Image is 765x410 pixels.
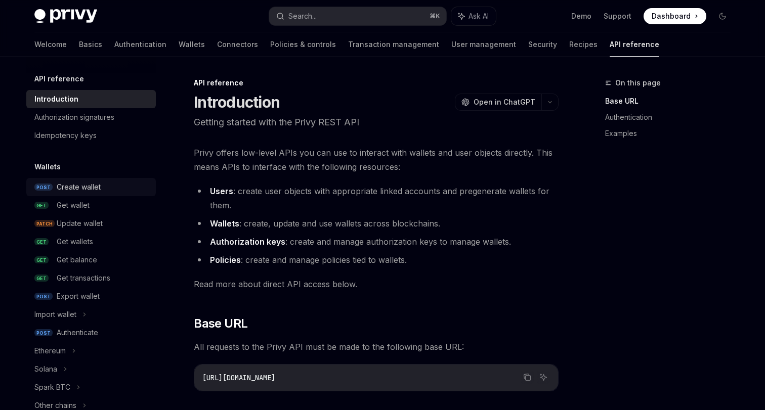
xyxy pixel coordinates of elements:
a: Recipes [569,32,598,57]
span: Base URL [194,315,247,332]
button: Search...⌘K [269,7,446,25]
div: Get wallets [57,236,93,248]
div: Authorization signatures [34,111,114,123]
img: dark logo [34,9,97,23]
strong: Users [210,186,233,196]
a: GETGet transactions [26,269,156,287]
div: Export wallet [57,290,100,302]
span: GET [34,256,49,264]
span: PATCH [34,220,55,227]
a: Policies & controls [270,32,336,57]
a: Base URL [605,93,739,109]
a: User management [451,32,516,57]
span: POST [34,293,53,300]
div: Search... [288,10,317,22]
div: Get transactions [57,272,110,284]
span: GET [34,275,49,282]
a: GETGet wallets [26,233,156,251]
a: POSTAuthenticate [26,324,156,342]
span: Privy offers low-level APIs you can use to interact with wallets and user objects directly. This ... [194,146,559,174]
div: Get balance [57,254,97,266]
button: Ask AI [451,7,496,25]
div: Solana [34,363,57,375]
strong: Policies [210,255,241,265]
a: Authorization signatures [26,108,156,126]
a: Wallets [179,32,205,57]
a: POSTCreate wallet [26,178,156,196]
div: Import wallet [34,308,76,321]
a: Examples [605,125,739,142]
a: Welcome [34,32,67,57]
div: Update wallet [57,217,103,230]
a: GETGet wallet [26,196,156,214]
a: Security [528,32,557,57]
span: POST [34,184,53,191]
a: Support [604,11,631,21]
a: Idempotency keys [26,126,156,145]
span: Dashboard [652,11,691,21]
button: Ask AI [537,371,550,384]
li: : create and manage authorization keys to manage wallets. [194,235,559,249]
span: Ask AI [469,11,489,21]
div: Authenticate [57,327,98,339]
button: Copy the contents from the code block [521,371,534,384]
button: Open in ChatGPT [455,94,541,111]
a: POSTExport wallet [26,287,156,305]
h5: API reference [34,73,84,85]
h1: Introduction [194,93,280,111]
li: : create and manage policies tied to wallets. [194,253,559,267]
a: PATCHUpdate wallet [26,214,156,233]
div: API reference [194,78,559,88]
a: Transaction management [348,32,439,57]
div: Spark BTC [34,381,70,393]
span: [URL][DOMAIN_NAME] [202,373,275,382]
a: Connectors [217,32,258,57]
a: Dashboard [644,8,706,24]
p: Getting started with the Privy REST API [194,115,559,129]
div: Introduction [34,93,78,105]
span: All requests to the Privy API must be made to the following base URL: [194,340,559,354]
div: Create wallet [57,181,101,193]
span: On this page [615,77,661,89]
h5: Wallets [34,161,61,173]
span: GET [34,202,49,209]
a: Basics [79,32,102,57]
strong: Authorization keys [210,237,285,247]
a: Authentication [605,109,739,125]
a: GETGet balance [26,251,156,269]
li: : create user objects with appropriate linked accounts and pregenerate wallets for them. [194,184,559,212]
span: Read more about direct API access below. [194,277,559,291]
strong: Wallets [210,218,239,229]
span: ⌘ K [430,12,440,20]
div: Idempotency keys [34,129,97,142]
span: POST [34,329,53,337]
span: Open in ChatGPT [474,97,535,107]
a: Demo [571,11,591,21]
button: Toggle dark mode [714,8,731,24]
a: Introduction [26,90,156,108]
span: GET [34,238,49,246]
div: Get wallet [57,199,90,211]
li: : create, update and use wallets across blockchains. [194,216,559,231]
a: API reference [610,32,659,57]
div: Ethereum [34,345,66,357]
a: Authentication [114,32,166,57]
